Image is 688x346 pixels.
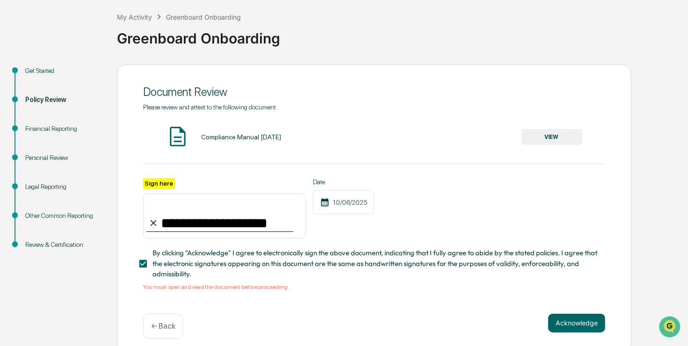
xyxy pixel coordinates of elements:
[117,22,683,47] div: Greenboard Onboarding
[143,85,605,99] div: Document Review
[6,132,63,149] a: 🔎Data Lookup
[25,66,102,76] div: Get Started
[9,72,26,88] img: 1746055101610-c473b297-6a78-478c-a979-82029cc54cd1
[25,240,102,250] div: Review & Certification
[25,211,102,221] div: Other Common Reporting
[64,114,120,131] a: 🗄️Attestations
[521,129,582,145] button: VIEW
[25,153,102,163] div: Personal Review
[68,119,75,126] div: 🗄️
[313,190,374,214] div: 10/06/2025
[143,178,175,189] label: Sign here
[9,20,170,35] p: How can we help?
[201,133,281,141] div: Compliance Manual [DATE]
[151,322,175,331] p: ← Back
[19,118,60,127] span: Preclearance
[159,74,170,86] button: Start new chat
[25,124,102,134] div: Financial Reporting
[9,137,17,144] div: 🔎
[19,136,59,145] span: Data Lookup
[6,114,64,131] a: 🖐️Preclearance
[117,13,152,21] div: My Activity
[77,118,116,127] span: Attestations
[32,72,153,81] div: Start new chat
[143,284,605,290] div: You must open and read the document before proceeding.
[152,248,598,279] span: By clicking "Acknowledge" I agree to electronically sign the above document, indicating that I fu...
[548,314,605,332] button: Acknowledge
[658,315,683,340] iframe: Open customer support
[66,158,113,166] a: Powered byPylon
[166,13,241,21] div: Greenboard Onboarding
[143,103,277,111] span: Please review and attest to the following document.
[9,119,17,126] div: 🖐️
[25,95,102,105] div: Policy Review
[25,182,102,192] div: Legal Reporting
[166,125,189,148] img: Document Icon
[32,81,118,88] div: We're available if you need us!
[93,159,113,166] span: Pylon
[313,178,374,186] label: Date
